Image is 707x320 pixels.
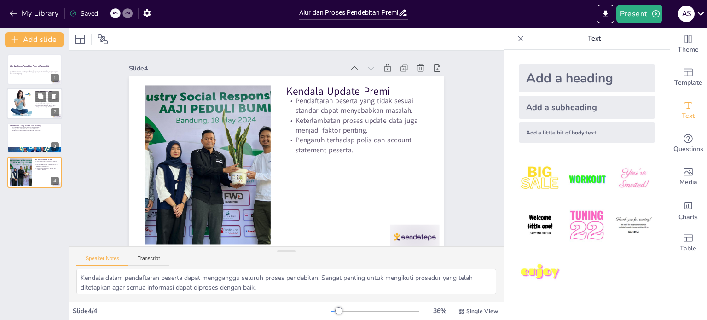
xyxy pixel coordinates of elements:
img: 4.jpeg [519,204,562,247]
p: Pendaftaran peserta yang tidak sesuai standar dapat menyebabkan masalah. [290,96,433,131]
p: Monitoring kesesuaian dana masuk dengan invoice yang diterbitkan. [35,105,59,108]
div: Add a subheading [519,96,655,119]
p: Keterlambatan proses update data juga menjadi faktor penting. [288,116,431,150]
img: 1.jpeg [519,157,562,200]
div: 2 [51,108,59,116]
img: 5.jpeg [565,204,608,247]
span: Questions [673,144,703,154]
p: Text [528,28,661,50]
p: Pendaftaran peserta yang tidak sesuai standar dapat menyebabkan masalah. [35,160,59,163]
div: 4 [51,177,59,185]
p: Keterlambatan proses update data juga menjadi faktor penting. [35,164,59,167]
p: Dua metode untuk menyelesaikan debit yang gagal. [10,126,59,128]
p: Kendala Update Premi [291,84,434,114]
div: Add charts and graphs [670,193,707,227]
textarea: Kendala dalam pendaftaran peserta dapat mengganggu seluruh proses pendebitan. Sangat penting untu... [76,269,496,294]
div: Get real-time input from your audience [670,127,707,160]
div: Slide 4 / 4 [73,307,331,315]
button: My Library [7,6,63,21]
p: Taspen Life mengirimkan Surat Standing Instruction untuk instruksi pendebitan. [35,98,59,101]
button: Transcript [128,256,169,266]
strong: Alur dan Proses Pendebitan Premi di Taspen Life [10,65,49,68]
span: Text [682,111,695,121]
button: a s [678,5,695,23]
p: Kendala Update Premi [35,158,59,161]
img: 6.jpeg [612,204,655,247]
div: 3 [7,123,62,153]
div: 1 [7,54,62,85]
button: Present [616,5,662,23]
span: Template [674,78,702,88]
div: Slide 4 [138,48,353,79]
div: 3 [51,142,59,151]
p: Proses pendaftaran peserta dimulai dengan penyerahan dokumen ke Bank. [35,94,59,98]
span: Table [680,244,696,254]
div: Add a little bit of body text [519,122,655,143]
button: Delete Slide [48,91,59,102]
p: Alur Penerimaan Premi [35,91,59,93]
div: a s [678,6,695,22]
div: Saved [70,9,98,18]
p: Pendebitan ulang dilakukan pada periode berikutnya. [10,130,59,132]
div: Add a table [670,227,707,260]
span: Position [97,34,108,45]
span: Media [679,177,697,187]
div: Add a heading [519,64,655,92]
img: 2.jpeg [565,157,608,200]
p: Pengaruh terhadap polis dan account statement peserta. [35,167,59,170]
span: Single View [466,308,498,315]
div: Change the overall theme [670,28,707,61]
div: 2 [7,88,62,120]
span: Charts [678,212,698,222]
input: Insert title [299,6,398,19]
div: Add ready made slides [670,61,707,94]
p: Pendebitan Ulang (Failed Transaction) [10,124,59,127]
button: Duplicate Slide [35,91,46,102]
div: Add text boxes [670,94,707,127]
button: Speaker Notes [76,256,128,266]
p: Generated with [URL] [10,73,59,75]
div: 36 % [429,307,451,315]
img: 7.jpeg [519,251,562,294]
button: Add slide [5,32,64,47]
span: Theme [678,45,699,55]
button: Export to PowerPoint [597,5,614,23]
div: Layout [73,32,87,47]
p: Pembayaran mandiri dilakukan ke Virtual Account. [10,128,59,130]
img: 3.jpeg [612,157,655,200]
div: Add images, graphics, shapes or video [670,160,707,193]
p: Pengaruh terhadap polis dan account statement peserta. [286,135,429,170]
div: 1 [51,74,59,82]
p: Presentasi ini menjelaskan alur dan proses pendebitan premi di Taspen Life, termasuk pendaftaran ... [10,70,59,73]
div: 4 [7,157,62,187]
p: Bank mengirimkan laporan status transaksi kepada Taspen Life. [35,101,59,105]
